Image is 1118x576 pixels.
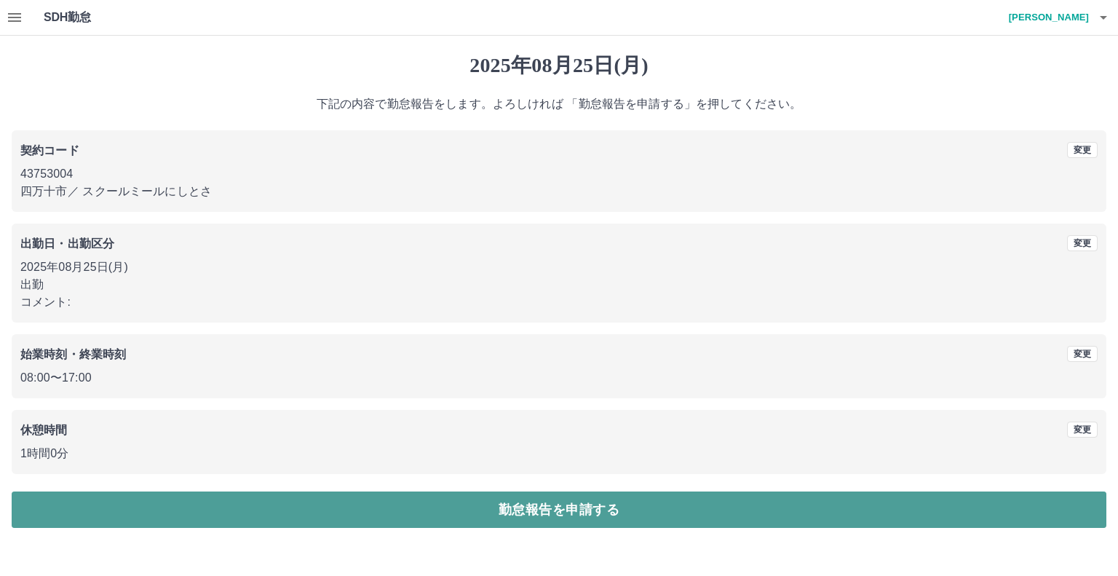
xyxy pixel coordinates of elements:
[1067,346,1098,362] button: 変更
[20,348,126,360] b: 始業時刻・終業時刻
[20,276,1098,293] p: 出勤
[20,144,79,157] b: 契約コード
[12,492,1106,528] button: 勤怠報告を申請する
[1067,422,1098,438] button: 変更
[20,259,1098,276] p: 2025年08月25日(月)
[12,53,1106,78] h1: 2025年08月25日(月)
[20,165,1098,183] p: 43753004
[1067,235,1098,251] button: 変更
[20,183,1098,200] p: 四万十市 ／ スクールミールにしとさ
[20,445,1098,462] p: 1時間0分
[20,237,114,250] b: 出勤日・出勤区分
[20,369,1098,387] p: 08:00 〜 17:00
[20,293,1098,311] p: コメント:
[20,424,68,436] b: 休憩時間
[1067,142,1098,158] button: 変更
[12,95,1106,113] p: 下記の内容で勤怠報告をします。よろしければ 「勤怠報告を申請する」を押してください。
